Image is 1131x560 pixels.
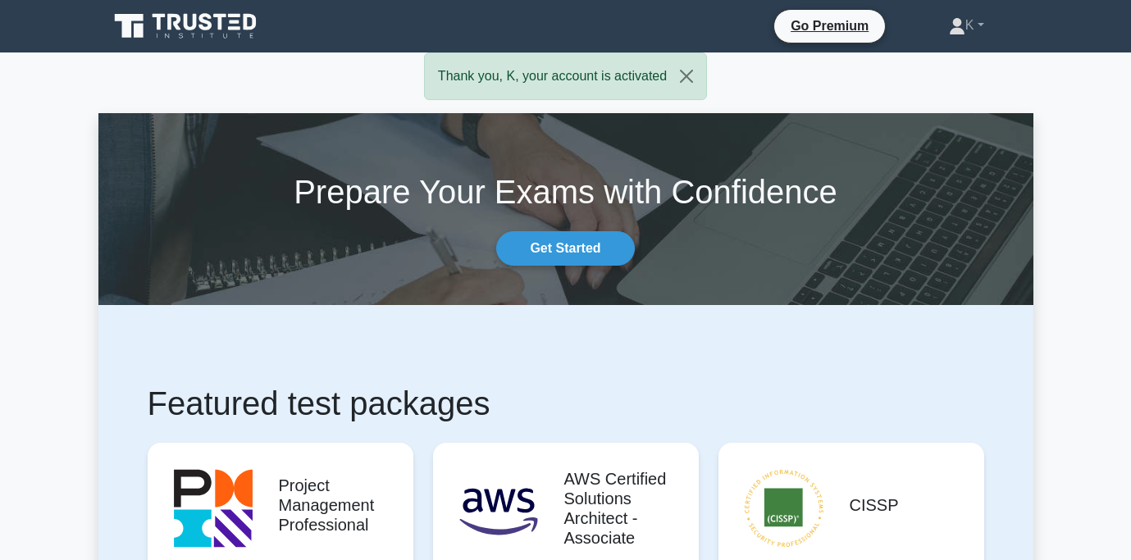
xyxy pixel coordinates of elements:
[910,9,1024,42] a: K
[496,231,634,266] a: Get Started
[667,53,706,99] button: Close
[98,172,1033,212] h1: Prepare Your Exams with Confidence
[781,16,878,36] a: Go Premium
[424,52,707,100] div: Thank you, K, your account is activated
[148,384,984,423] h1: Featured test packages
